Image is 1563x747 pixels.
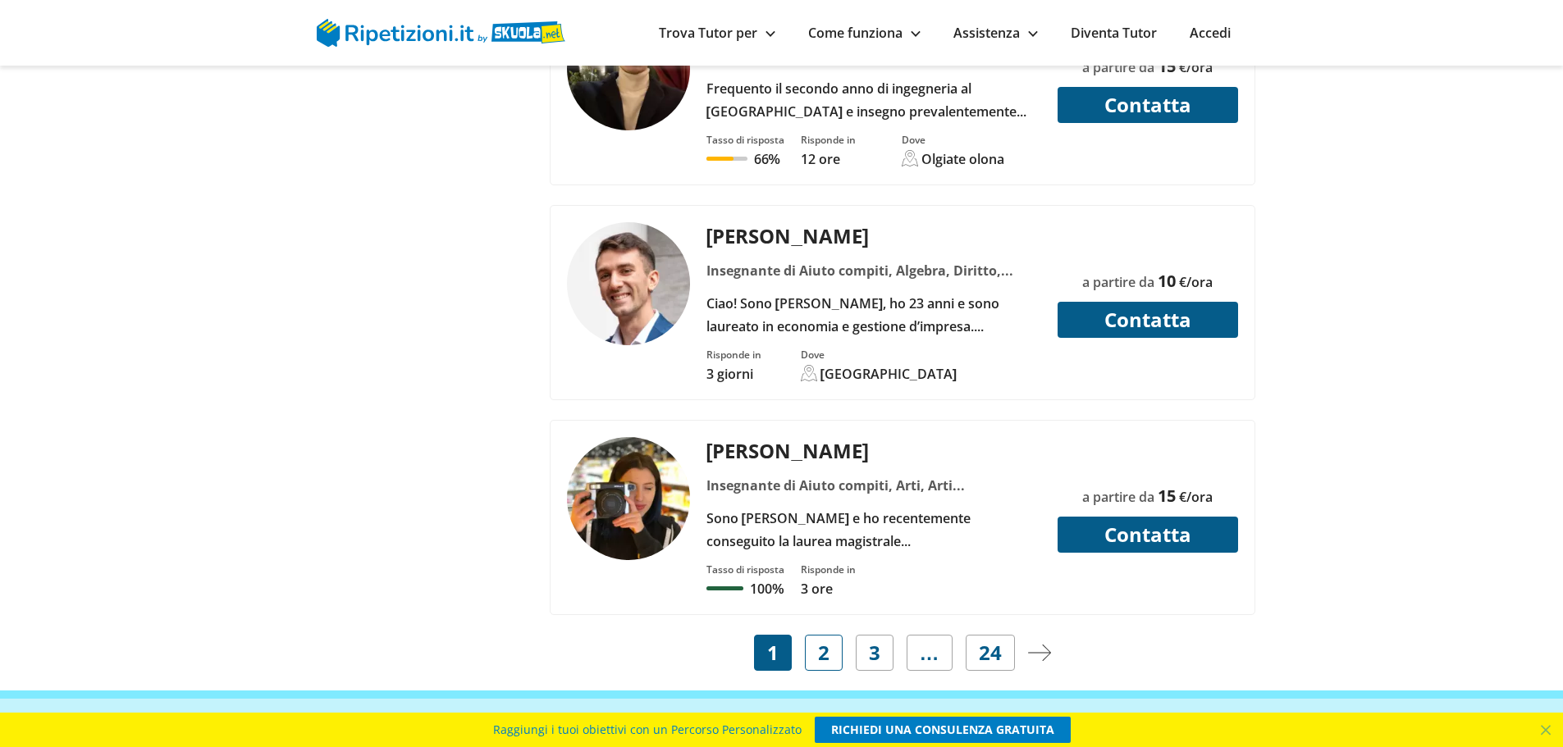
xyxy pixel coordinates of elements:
p: 3 giorni [706,365,761,383]
a: 24 [966,635,1015,671]
a: Accedi [1190,24,1231,42]
a: 3 [856,635,893,671]
a: RICHIEDI UNA CONSULENZA GRATUITA [815,717,1071,743]
img: tutor a Olgiate Olona - Matteo [567,7,690,130]
span: a partire da [1082,488,1154,506]
a: 2 [805,635,843,671]
button: Contatta [1058,302,1238,338]
div: Dove [801,348,957,362]
div: Tasso di risposta [706,133,784,147]
div: Tasso di risposta [706,563,784,576]
a: Diventa Tutor [1071,24,1157,42]
div: Sono [PERSON_NAME] e ho recentemente conseguito la laurea magistrale all'[GEOGRAPHIC_DATA] in com... [700,507,1047,553]
div: Frequento il secondo anno di ingegneria al [GEOGRAPHIC_DATA] e insegno prevalentemente materie sc... [700,77,1047,123]
div: Dove [902,133,1004,147]
div: Ciao! Sono [PERSON_NAME], ho 23 anni e sono laureato in economia e gestione d’impresa. Attualment... [700,292,1047,338]
span: €/ora [1179,58,1213,76]
p: 12 ore [801,150,856,168]
span: 15 [1158,485,1176,507]
div: Risponde in [706,348,761,362]
a: Assistenza [953,24,1038,42]
span: €/ora [1179,273,1213,291]
a: Come funziona [808,24,921,42]
span: 1 [767,641,779,664]
span: 10 [1158,270,1176,292]
p: 3 ore [801,580,856,598]
img: a [1028,645,1051,661]
p: 66% [754,150,780,168]
span: … [920,641,939,664]
img: logo Skuola.net | Ripetizioni.it [317,19,565,47]
h3: Come Funziona [308,710,1255,744]
span: Raggiungi i tuoi obiettivi con un Percorso Personalizzato [493,717,802,743]
span: €/ora [1179,488,1213,506]
p: 100% [750,580,784,598]
div: Olgiate olona [921,150,1004,168]
button: Contatta [1058,517,1238,553]
div: Risponde in [801,563,856,576]
div: Risponde in [801,133,856,147]
img: tutor a CASSANO MAGNAGO - elisa [567,437,690,560]
div: [GEOGRAPHIC_DATA] [820,365,957,383]
span: 15 [1158,55,1176,77]
div: Insegnante di Aiuto compiti, Arti, Arti cinematografiche, Arti digitali, Arti fotografiche, Cinem... [700,474,1047,497]
div: [PERSON_NAME] [700,437,1047,464]
div: Insegnante di Aiuto compiti, Algebra, Diritto, Economia aziendale, Geografia, Geometria, Inglese,... [700,259,1047,282]
a: Trova Tutor per [659,24,775,42]
span: 3 [869,641,880,664]
span: a partire da [1082,273,1154,291]
div: [PERSON_NAME] [700,222,1047,249]
span: a partire da [1082,58,1154,76]
img: tutor a Fagnano Olona - MARCO [567,222,690,345]
button: Contatta [1058,87,1238,123]
a: logo Skuola.net | Ripetizioni.it [317,22,565,40]
span: 2 [818,641,829,664]
span: 24 [979,641,1002,664]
